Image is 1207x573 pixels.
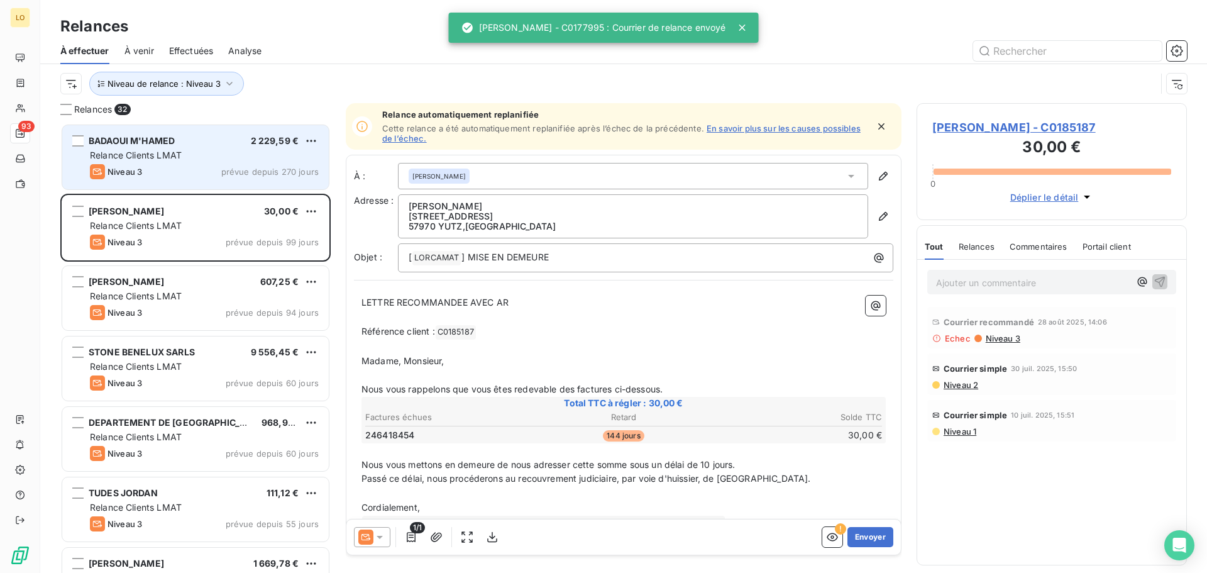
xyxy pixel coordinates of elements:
span: Cordialement, [361,502,420,513]
span: Tout [925,242,944,252]
span: Analyse [228,45,262,57]
span: Niveau 3 [107,167,142,177]
span: Niveau de relance : Niveau 3 [107,79,221,89]
span: 111,12 € [267,487,299,498]
span: Déplier le détail [1010,191,1079,204]
span: Nous vous rappelons que vous êtes redevable des factures ci-dessous. [361,384,663,394]
span: C0185187 [436,325,476,340]
span: BADAOUI M'HAMED [89,135,175,146]
span: Madame, Monsieur, [361,355,444,366]
span: 1 669,78 € [253,558,299,569]
span: Portail client [1083,242,1131,252]
span: Relances [959,242,995,252]
span: prévue depuis 60 jours [226,378,319,388]
span: [ [409,252,412,262]
span: Niveau 1 [942,426,976,437]
span: Niveau 3 [107,448,142,459]
h3: Relances [60,15,128,38]
span: prévue depuis 60 jours [226,448,319,459]
span: Adresse : [354,195,394,206]
span: Nous vous mettons en demeure de nous adresser cette somme sous un délai de 10 jours. [361,459,736,470]
span: ] MISE EN DEMEURE [461,252,549,262]
span: Objet : [354,252,382,262]
td: 30,00 € [711,428,883,442]
span: Relance Clients LMAT [90,220,182,231]
span: 1/1 [410,522,425,533]
span: 0 [930,179,935,189]
div: [PERSON_NAME] - C0177995 : Courrier de relance envoyé [461,16,726,39]
span: Relance Clients LMAT [90,150,182,160]
span: Relance Clients LMAT [90,431,182,442]
span: Niveau 3 [107,237,142,247]
span: Effectuées [169,45,214,57]
div: Open Intercom Messenger [1164,530,1194,560]
p: [STREET_ADDRESS] [409,211,857,221]
span: Cette relance a été automatiquement replanifiée après l’échec de la précédente. [382,123,704,133]
span: 968,99 € [262,417,302,428]
span: [PERSON_NAME]: [PHONE_NUMBER] - [PERSON_NAME][EMAIL_ADDRESS][DOMAIN_NAME] [362,516,725,530]
span: [PERSON_NAME] [89,276,164,287]
span: prévue depuis 99 jours [226,237,319,247]
span: Courrier simple [944,364,1007,374]
h3: 30,00 € [932,136,1171,161]
button: Envoyer [847,527,893,547]
span: 9 556,45 € [251,347,299,357]
span: [PERSON_NAME] [89,558,164,569]
span: Niveau 3 [107,308,142,318]
label: À : [354,170,398,182]
a: En savoir plus sur les causes possibles de l’échec. [382,123,861,143]
th: Factures échues [365,411,536,424]
span: Commentaires [1010,242,1067,252]
span: Référence client : [361,326,435,337]
input: Rechercher [973,41,1162,61]
button: Déplier le détail [1006,190,1098,204]
span: 144 jours [603,430,644,442]
span: Courrier recommandé [944,317,1034,327]
th: Solde TTC [711,411,883,424]
span: [PERSON_NAME] [89,206,164,216]
span: À venir [124,45,154,57]
th: Retard [537,411,709,424]
span: À effectuer [60,45,109,57]
span: STONE BENELUX SARLS [89,347,195,357]
span: 607,25 € [260,276,299,287]
span: Echec [945,333,971,343]
span: Relance Clients LMAT [90,291,182,301]
span: 10 juil. 2025, 15:51 [1011,411,1074,419]
span: Relance automatiquement replanifiée [382,109,868,120]
span: 2 229,59 € [251,135,299,146]
span: Passé ce délai, nous procéderons au recouvrement judiciaire, par voie d'huissier, de [GEOGRAPHIC_... [361,473,810,484]
div: LO [10,8,30,28]
span: 30 juil. 2025, 15:50 [1011,365,1077,372]
span: 246418454 [365,429,414,442]
span: 93 [18,121,35,132]
span: Relance Clients LMAT [90,361,182,372]
span: [PERSON_NAME] - C0185187 [932,119,1171,136]
span: Niveau 3 [107,519,142,529]
p: 57970 YUTZ , [GEOGRAPHIC_DATA] [409,221,857,231]
span: 28 août 2025, 14:06 [1038,318,1107,326]
span: Relances [74,103,112,116]
span: Relance Clients LMAT [90,502,182,513]
p: [PERSON_NAME] [409,201,857,211]
img: Logo LeanPay [10,545,30,565]
div: grid [60,123,331,573]
span: prévue depuis 55 jours [226,519,319,529]
span: Niveau 3 [984,333,1020,343]
span: 32 [114,104,130,115]
span: 30,00 € [264,206,299,216]
span: DEPARTEMENT DE [GEOGRAPHIC_DATA] [89,417,266,428]
span: Courrier simple [944,410,1007,420]
button: Niveau de relance : Niveau 3 [89,72,244,96]
span: TUDES JORDAN [89,487,158,498]
span: LETTRE RECOMMANDEE AVEC AR [361,297,509,308]
span: Niveau 2 [942,380,978,390]
span: prévue depuis 94 jours [226,308,319,318]
span: Total TTC à régler : 30,00 € [363,397,884,409]
span: LORCAMAT [412,251,461,265]
span: [PERSON_NAME] [412,172,466,181]
span: Niveau 3 [107,378,142,388]
span: prévue depuis 270 jours [221,167,319,177]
